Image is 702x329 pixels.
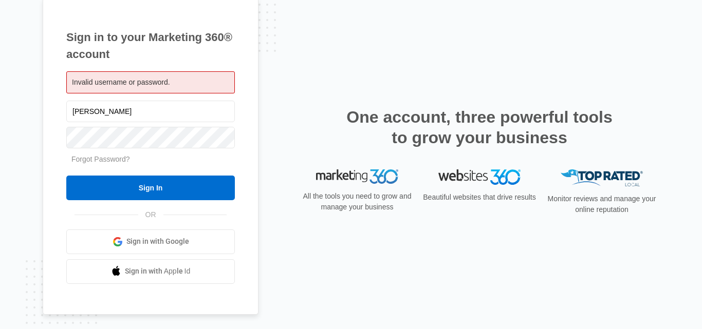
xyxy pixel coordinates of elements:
span: Sign in with Apple Id [125,266,191,277]
a: Sign in with Google [66,229,235,254]
img: Websites 360 [438,169,521,184]
h2: One account, three powerful tools to grow your business [343,107,616,148]
a: Forgot Password? [71,155,130,163]
input: Email [66,101,235,122]
p: All the tools you need to grow and manage your business [300,191,415,212]
img: Top Rated Local [561,169,643,186]
h1: Sign in to your Marketing 360® account [66,29,235,63]
span: Invalid username or password. [72,78,170,86]
span: OR [138,209,163,220]
a: Sign in with Apple Id [66,259,235,284]
p: Beautiful websites that drive results [422,192,537,203]
img: Marketing 360 [316,169,398,184]
input: Sign In [66,176,235,200]
p: Monitor reviews and manage your online reputation [544,193,659,215]
span: Sign in with Google [126,236,189,247]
